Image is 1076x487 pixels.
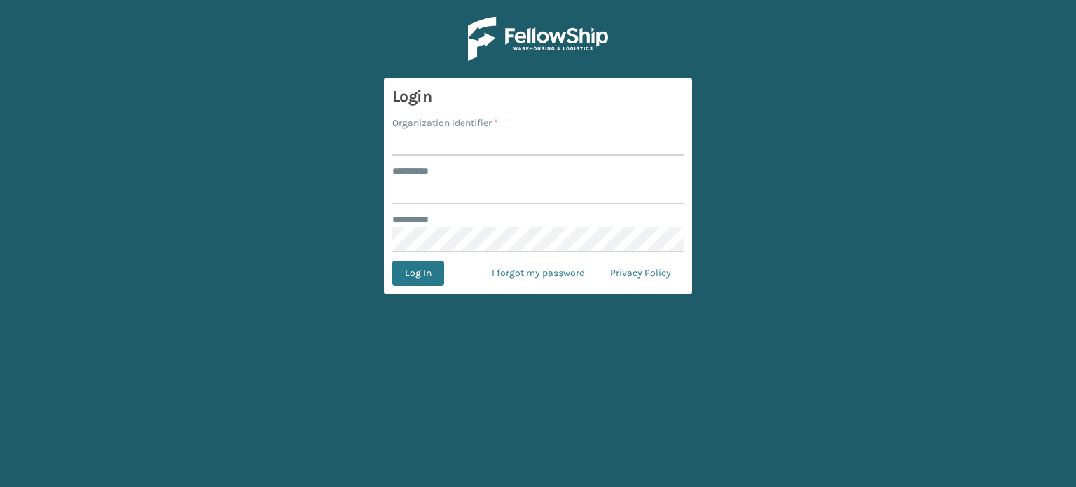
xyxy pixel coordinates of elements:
[598,261,684,286] a: Privacy Policy
[392,261,444,286] button: Log In
[468,17,608,61] img: Logo
[392,116,498,130] label: Organization Identifier
[392,86,684,107] h3: Login
[479,261,598,286] a: I forgot my password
